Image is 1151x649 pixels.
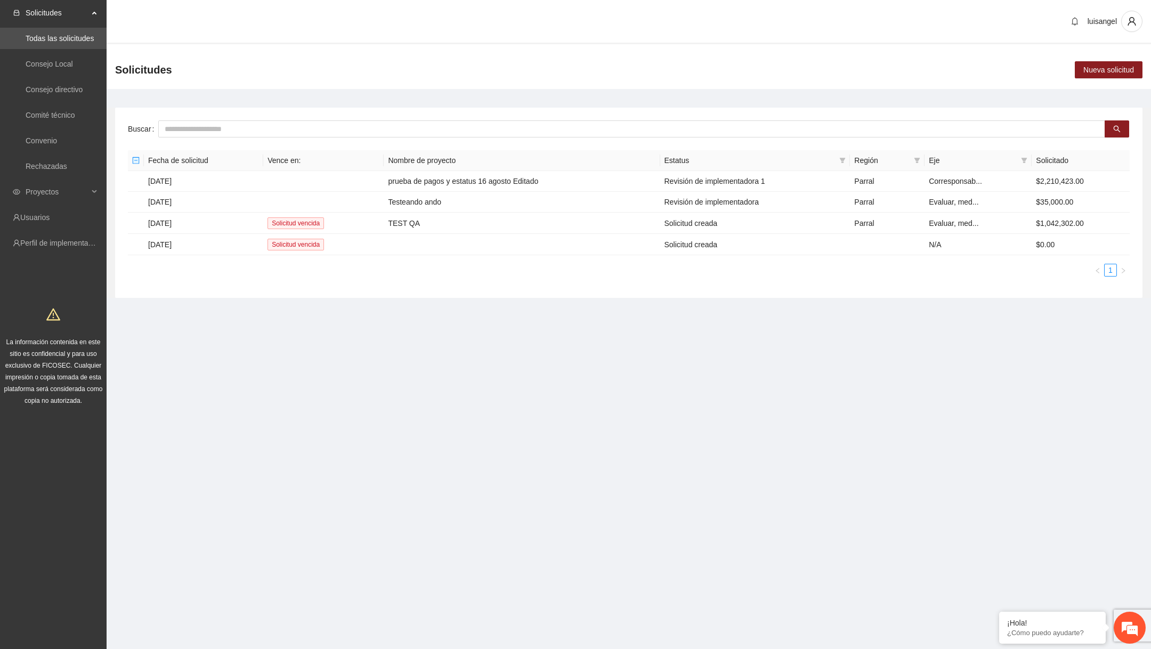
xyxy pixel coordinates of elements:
td: Parral [850,192,925,213]
td: $0.00 [1032,234,1130,255]
span: left [1095,267,1101,274]
span: filter [912,152,922,168]
span: filter [1021,157,1027,164]
td: [DATE] [144,171,263,192]
td: Parral [850,171,925,192]
th: Nombre de proyecto [384,150,660,171]
span: filter [837,152,848,168]
span: warning [46,307,60,321]
td: $1,042,302.00 [1032,213,1130,234]
span: Región [854,155,910,166]
span: Evaluar, med... [929,219,978,228]
span: bell [1067,17,1083,26]
button: user [1121,11,1142,32]
span: Solicitud vencida [268,217,324,229]
td: N/A [925,234,1032,255]
a: Usuarios [20,213,50,222]
span: Solicitudes [115,61,172,78]
span: minus-square [132,157,140,164]
td: $2,210,423.00 [1032,171,1130,192]
a: Perfil de implementadora [20,239,103,247]
span: search [1113,125,1121,134]
span: Evaluar, med... [929,198,978,206]
span: filter [839,157,846,164]
td: [DATE] [144,234,263,255]
li: Previous Page [1091,264,1104,277]
a: Convenio [26,136,57,145]
button: right [1117,264,1130,277]
td: $35,000.00 [1032,192,1130,213]
a: Rechazadas [26,162,67,171]
th: Solicitado [1032,150,1130,171]
td: Testeando ando [384,192,660,213]
button: left [1091,264,1104,277]
td: Solicitud creada [660,234,850,255]
td: prueba de pagos y estatus 16 agosto Editado [384,171,660,192]
td: [DATE] [144,192,263,213]
td: Parral [850,213,925,234]
span: user [1122,17,1142,26]
label: Buscar [128,120,158,137]
span: Solicitud vencida [268,239,324,250]
span: Estatus [664,155,836,166]
p: ¿Cómo puedo ayudarte? [1007,629,1098,637]
a: Comité técnico [26,111,75,119]
span: filter [1019,152,1030,168]
span: right [1120,267,1126,274]
span: filter [914,157,920,164]
span: Proyectos [26,181,88,202]
td: Revisión de implementadora [660,192,850,213]
td: Revisión de implementadora 1 [660,171,850,192]
li: Next Page [1117,264,1130,277]
a: 1 [1105,264,1116,276]
li: 1 [1104,264,1117,277]
span: Corresponsab... [929,177,982,185]
td: TEST QA [384,213,660,234]
th: Vence en: [263,150,384,171]
td: Solicitud creada [660,213,850,234]
span: inbox [13,9,20,17]
a: Consejo Local [26,60,73,68]
span: eye [13,188,20,196]
span: Solicitudes [26,2,88,23]
div: ¡Hola! [1007,619,1098,627]
button: bell [1066,13,1083,30]
th: Fecha de solicitud [144,150,263,171]
td: [DATE] [144,213,263,234]
a: Consejo directivo [26,85,83,94]
button: search [1105,120,1129,137]
span: luisangel [1088,17,1117,26]
span: La información contenida en este sitio es confidencial y para uso exclusivo de FICOSEC. Cualquier... [4,338,103,404]
button: Nueva solicitud [1075,61,1142,78]
span: Eje [929,155,1017,166]
span: Nueva solicitud [1083,64,1134,76]
a: Todas las solicitudes [26,34,94,43]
